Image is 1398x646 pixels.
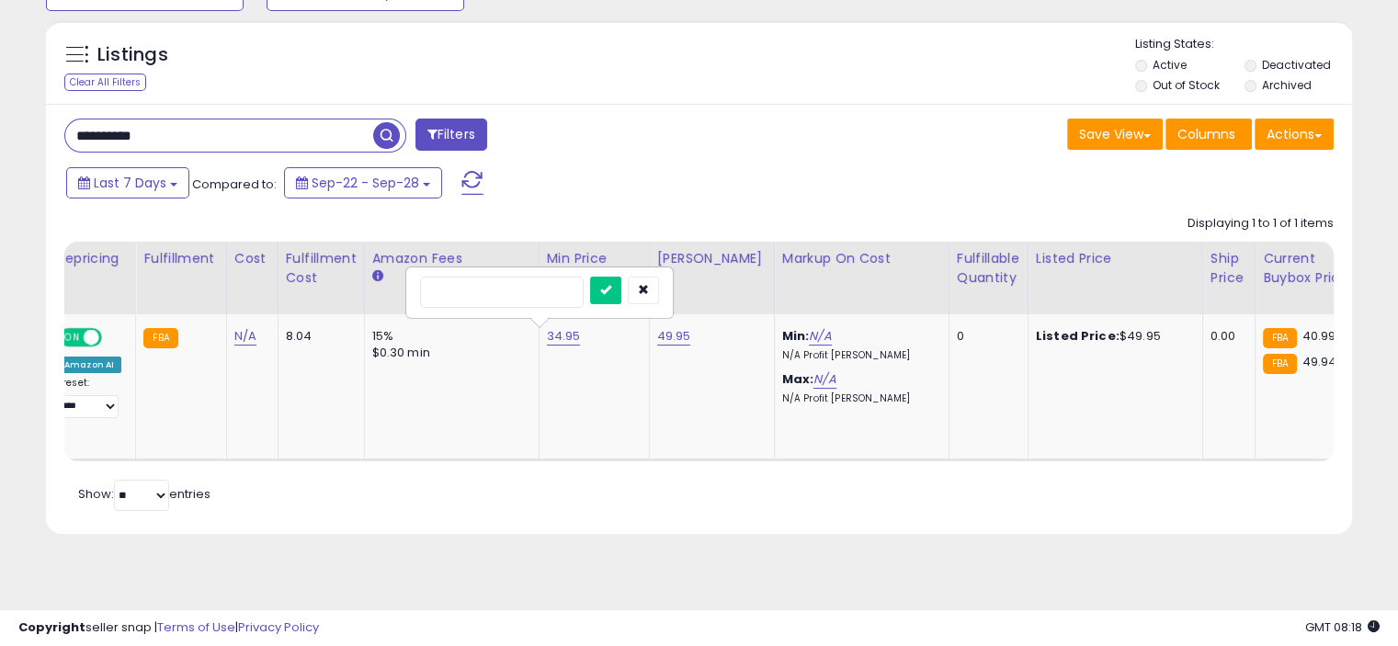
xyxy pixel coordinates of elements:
b: Max: [782,370,814,388]
a: N/A [234,327,256,346]
div: 15% [372,328,525,345]
a: 49.95 [657,327,691,346]
span: Compared to: [192,176,277,193]
div: Displaying 1 to 1 of 1 items [1188,215,1334,232]
div: Fulfillment [143,249,218,268]
div: Ship Price [1210,249,1247,288]
a: N/A [809,327,831,346]
button: Filters [415,119,487,151]
button: Last 7 Days [66,167,189,198]
div: $49.95 [1036,328,1188,345]
div: 8.04 [286,328,350,345]
span: 40.99 [1301,327,1335,345]
div: $0.30 min [372,345,525,361]
div: Cost [234,249,270,268]
a: Privacy Policy [238,618,319,636]
span: 49.94 [1301,353,1336,370]
button: Sep-22 - Sep-28 [284,167,442,198]
small: Amazon Fees. [372,268,383,285]
strong: Copyright [18,618,85,636]
span: Columns [1177,125,1235,143]
small: FBA [143,328,177,348]
p: Listing States: [1135,36,1352,53]
button: Columns [1165,119,1252,150]
a: Terms of Use [157,618,235,636]
label: Out of Stock [1153,77,1220,93]
h5: Listings [97,42,168,68]
div: 0 [957,328,1014,345]
p: N/A Profit [PERSON_NAME] [782,392,935,405]
div: Fulfillment Cost [286,249,357,288]
label: Deactivated [1261,57,1330,73]
div: Markup on Cost [782,249,941,268]
div: Repricing [57,249,128,268]
div: 0.00 [1210,328,1241,345]
div: seller snap | | [18,619,319,637]
button: Save View [1067,119,1163,150]
div: Clear All Filters [64,74,146,91]
div: Min Price [547,249,642,268]
div: Current Buybox Price [1263,249,1358,288]
small: FBA [1263,354,1297,374]
span: OFF [99,330,129,346]
div: [PERSON_NAME] [657,249,767,268]
b: Min: [782,327,810,345]
div: Amazon Fees [372,249,531,268]
p: N/A Profit [PERSON_NAME] [782,349,935,362]
span: Sep-22 - Sep-28 [312,174,419,192]
span: 2025-10-7 08:18 GMT [1305,618,1380,636]
a: N/A [813,370,835,389]
label: Active [1153,57,1187,73]
small: FBA [1263,328,1297,348]
button: Actions [1255,119,1334,150]
span: Last 7 Days [94,174,166,192]
div: Preset: [57,377,121,418]
b: Listed Price: [1036,327,1120,345]
div: Amazon AI [57,357,121,373]
div: Fulfillable Quantity [957,249,1020,288]
a: 34.95 [547,327,581,346]
span: Show: entries [78,485,210,503]
label: Archived [1261,77,1311,93]
th: The percentage added to the cost of goods (COGS) that forms the calculator for Min & Max prices. [774,242,949,314]
div: Listed Price [1036,249,1195,268]
span: ON [61,330,84,346]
